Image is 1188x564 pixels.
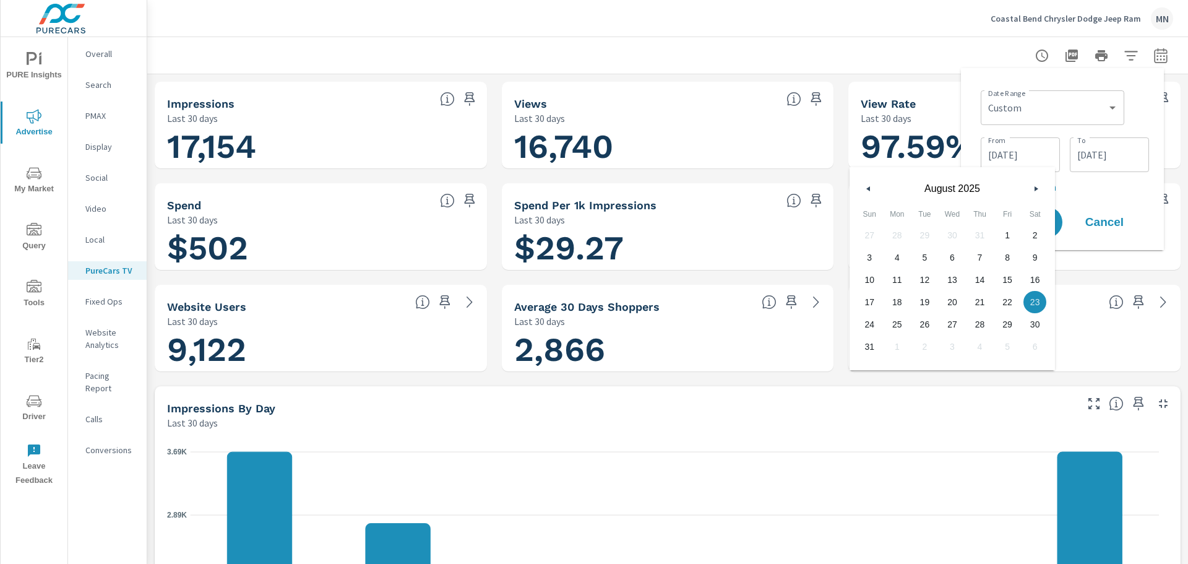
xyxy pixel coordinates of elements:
p: Last 30 days [167,212,218,227]
p: Last 30 days [167,415,218,430]
span: 29 [1002,313,1012,336]
span: Leave Feedback [4,443,64,488]
button: 1 [994,224,1022,246]
span: 27 [947,313,957,336]
p: Social [85,171,137,184]
h5: Spend [167,199,201,212]
span: Save this to your personalized report [1129,292,1148,312]
span: 5 [922,246,927,269]
button: 8 [994,246,1022,269]
h1: 97.59% [861,126,1168,168]
span: 9 [1033,246,1038,269]
button: 12 [911,269,939,291]
span: Tue [911,204,939,224]
button: 24 [856,313,884,336]
p: Display [85,141,137,153]
span: 18 [892,291,902,313]
h5: Impressions [167,97,235,110]
button: 4 [884,246,911,269]
div: Display [68,137,147,156]
div: Search [68,76,147,94]
button: 28 [966,313,994,336]
button: Make Fullscreen [1084,394,1104,414]
p: Video [85,202,137,215]
h5: Impressions by Day [167,402,275,415]
p: Website Analytics [85,326,137,351]
span: Save this to your personalized report [435,292,455,312]
span: 21 [975,291,985,313]
span: 15 [1002,269,1012,291]
span: Save this to your personalized report [781,292,801,312]
p: Overall [85,48,137,60]
button: 27 [939,313,966,336]
div: Pacing Report [68,367,147,397]
span: Wed [939,204,966,224]
span: Cancel [1080,217,1129,228]
h1: 16,740 [514,126,822,168]
button: 10 [856,269,884,291]
div: Video [68,199,147,218]
span: 16 [1030,269,1040,291]
span: 28 [975,313,985,336]
button: "Export Report to PDF" [1059,43,1084,68]
span: 2 [1033,224,1038,246]
h1: 17,154 [167,126,475,168]
p: Last 30 days [861,111,911,126]
span: Tools [4,280,64,310]
button: 16 [1021,269,1049,291]
span: Save this to your personalized report [460,191,480,210]
span: 13 [947,269,957,291]
span: A rolling 30 day total of daily Shoppers on the dealership website, averaged over the selected da... [762,295,777,310]
span: 7 [978,246,983,269]
button: 20 [939,291,966,313]
span: Number of times your connected TV ad was presented to a user. [Source: This data is provided by t... [440,92,455,106]
button: 30 [1021,313,1049,336]
h5: Views [514,97,547,110]
p: PureCars TV [85,264,137,277]
span: Save this to your personalized report [806,89,826,109]
div: Conversions [68,441,147,459]
button: 15 [994,269,1022,291]
span: 12 [920,269,930,291]
button: 3 [856,246,884,269]
button: 13 [939,269,966,291]
p: Last 30 days [514,314,565,329]
button: Minimize Widget [1153,394,1173,414]
h5: Average 30 Days Shoppers [514,300,660,313]
span: Save this to your personalized report [1129,394,1148,414]
p: Local [85,233,137,246]
div: Calls [68,410,147,428]
p: Fixed Ops [85,295,137,308]
span: 31 [864,336,874,358]
div: PureCars TV [68,261,147,280]
text: 3.69K [167,448,187,456]
span: 22 [1002,291,1012,313]
button: 22 [994,291,1022,313]
span: 6 [950,246,955,269]
span: Total spend per 1,000 impressions. [Source: This data is provided by the video advertising platform] [786,193,801,208]
h5: Spend Per 1k Impressions [514,199,656,212]
span: Cost of your connected TV ad campaigns. [Source: This data is provided by the video advertising p... [440,193,455,208]
p: Coastal Bend Chrysler Dodge Jeep Ram [991,13,1141,24]
div: nav menu [1,37,67,493]
span: Sat [1021,204,1049,224]
span: 3 [867,246,872,269]
span: My Market [4,166,64,196]
span: Percentage of users who viewed your campaigns who clicked through to your website. For example, i... [1109,295,1124,310]
a: See more details in report [460,292,480,312]
div: Website Analytics [68,323,147,354]
button: 14 [966,269,994,291]
h1: 2,866 [514,329,822,371]
text: 2.89K [167,511,187,519]
button: 11 [884,269,911,291]
button: Select Date Range [1148,43,1173,68]
span: 20 [947,291,957,313]
button: 7 [966,246,994,269]
span: 23 [1030,291,1040,313]
p: PMAX [85,110,137,122]
span: Save this to your personalized report [460,89,480,109]
button: 5 [911,246,939,269]
button: 19 [911,291,939,313]
span: August 2025 [878,183,1027,194]
p: Search [85,79,137,91]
